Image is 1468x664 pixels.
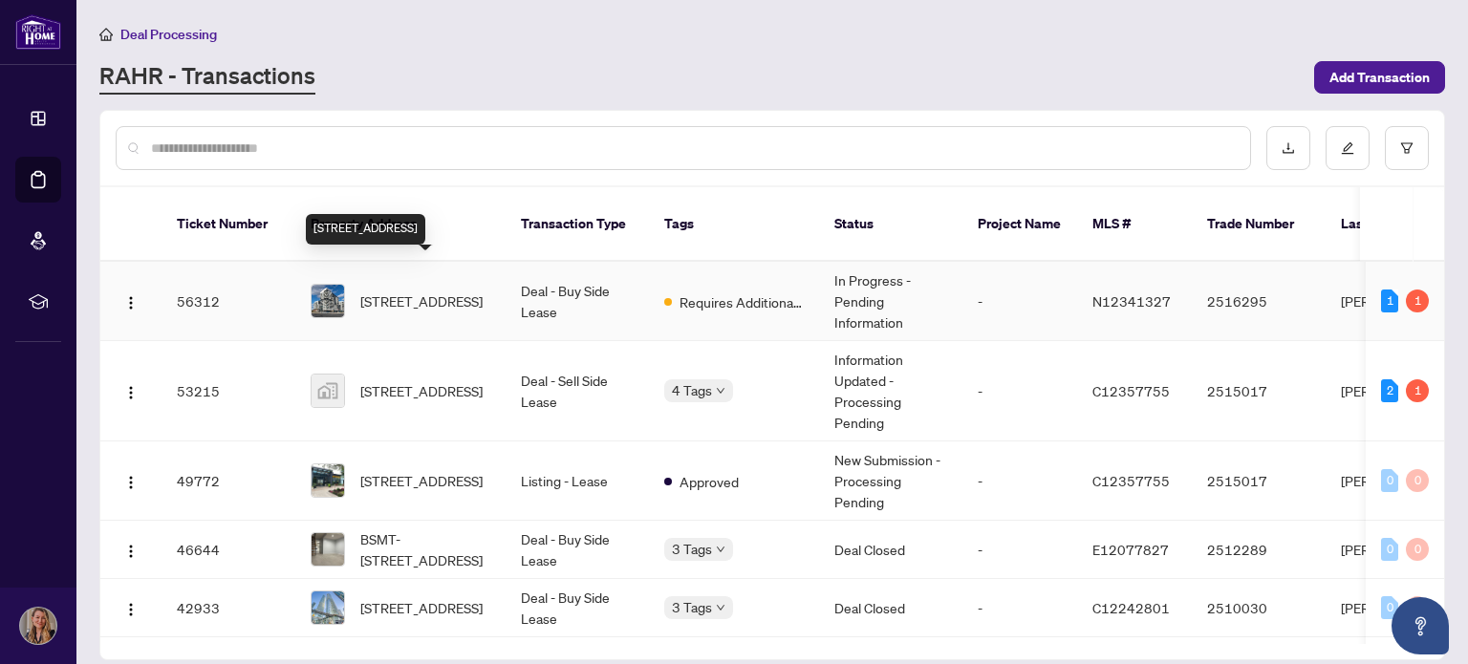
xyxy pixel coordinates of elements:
td: New Submission - Processing Pending [819,441,962,521]
button: edit [1326,126,1370,170]
img: Profile Icon [20,608,56,644]
img: Logo [123,295,139,311]
div: 1 [1381,289,1398,312]
div: 0 [1406,538,1429,561]
img: thumbnail-img [312,285,344,317]
img: Logo [123,385,139,400]
button: filter [1385,126,1429,170]
span: Deal Processing [120,26,217,43]
td: Deal Closed [819,521,962,579]
td: Listing - Lease [506,441,649,521]
td: 2515017 [1192,341,1326,441]
th: Project Name [962,187,1077,262]
span: [STREET_ADDRESS] [360,380,483,401]
button: Logo [116,286,146,316]
div: 2 [1381,379,1398,402]
img: Logo [123,544,139,559]
td: - [962,341,1077,441]
td: - [962,262,1077,341]
td: Deal Closed [819,579,962,637]
img: thumbnail-img [312,591,344,624]
div: 1 [1406,379,1429,402]
span: 3 Tags [672,538,712,560]
span: E12077827 [1092,541,1169,558]
td: 42933 [162,579,295,637]
td: Deal - Buy Side Lease [506,579,649,637]
img: thumbnail-img [312,533,344,566]
div: 0 [1406,469,1429,492]
th: Ticket Number [162,187,295,262]
td: Information Updated - Processing Pending [819,341,962,441]
td: - [962,521,1077,579]
span: C12242801 [1092,599,1170,616]
img: logo [15,14,61,50]
th: Trade Number [1192,187,1326,262]
div: 0 [1381,469,1398,492]
span: [STREET_ADDRESS] [360,290,483,311]
button: Logo [116,592,146,623]
th: Transaction Type [506,187,649,262]
td: Deal - Buy Side Lease [506,521,649,579]
span: 3 Tags [672,596,712,618]
button: Logo [116,375,146,406]
td: 56312 [162,262,295,341]
span: down [716,545,725,554]
td: - [962,441,1077,521]
span: [STREET_ADDRESS] [360,470,483,491]
a: RAHR - Transactions [99,60,315,95]
span: N12341327 [1092,292,1171,310]
span: 4 Tags [672,379,712,401]
div: 0 [1406,596,1429,619]
button: Logo [116,534,146,565]
span: [STREET_ADDRESS] [360,597,483,618]
th: Status [819,187,962,262]
button: download [1266,126,1310,170]
span: home [99,28,113,41]
td: 2512289 [1192,521,1326,579]
button: Add Transaction [1314,61,1445,94]
span: Add Transaction [1329,62,1430,93]
img: Logo [123,475,139,490]
div: 1 [1406,289,1429,312]
img: Logo [123,602,139,617]
td: - [962,579,1077,637]
div: 0 [1381,596,1398,619]
th: MLS # [1077,187,1192,262]
td: Deal - Sell Side Lease [506,341,649,441]
span: down [716,603,725,612]
td: 2516295 [1192,262,1326,341]
img: thumbnail-img [312,375,344,407]
td: 2510030 [1192,579,1326,637]
span: C12357755 [1092,382,1170,399]
div: 0 [1381,538,1398,561]
span: BSMT-[STREET_ADDRESS] [360,528,490,570]
span: C12357755 [1092,472,1170,489]
button: Logo [116,465,146,496]
img: thumbnail-img [312,464,344,497]
span: down [716,386,725,396]
button: Open asap [1392,597,1449,654]
span: filter [1400,141,1414,155]
td: 49772 [162,441,295,521]
td: 46644 [162,521,295,579]
span: Requires Additional Docs [680,291,804,312]
span: edit [1341,141,1354,155]
td: In Progress - Pending Information [819,262,962,341]
td: 2515017 [1192,441,1326,521]
td: Deal - Buy Side Lease [506,262,649,341]
div: [STREET_ADDRESS] [306,214,425,245]
span: download [1282,141,1295,155]
span: Approved [680,471,739,492]
th: Property Address [295,187,506,262]
td: 53215 [162,341,295,441]
th: Tags [649,187,819,262]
